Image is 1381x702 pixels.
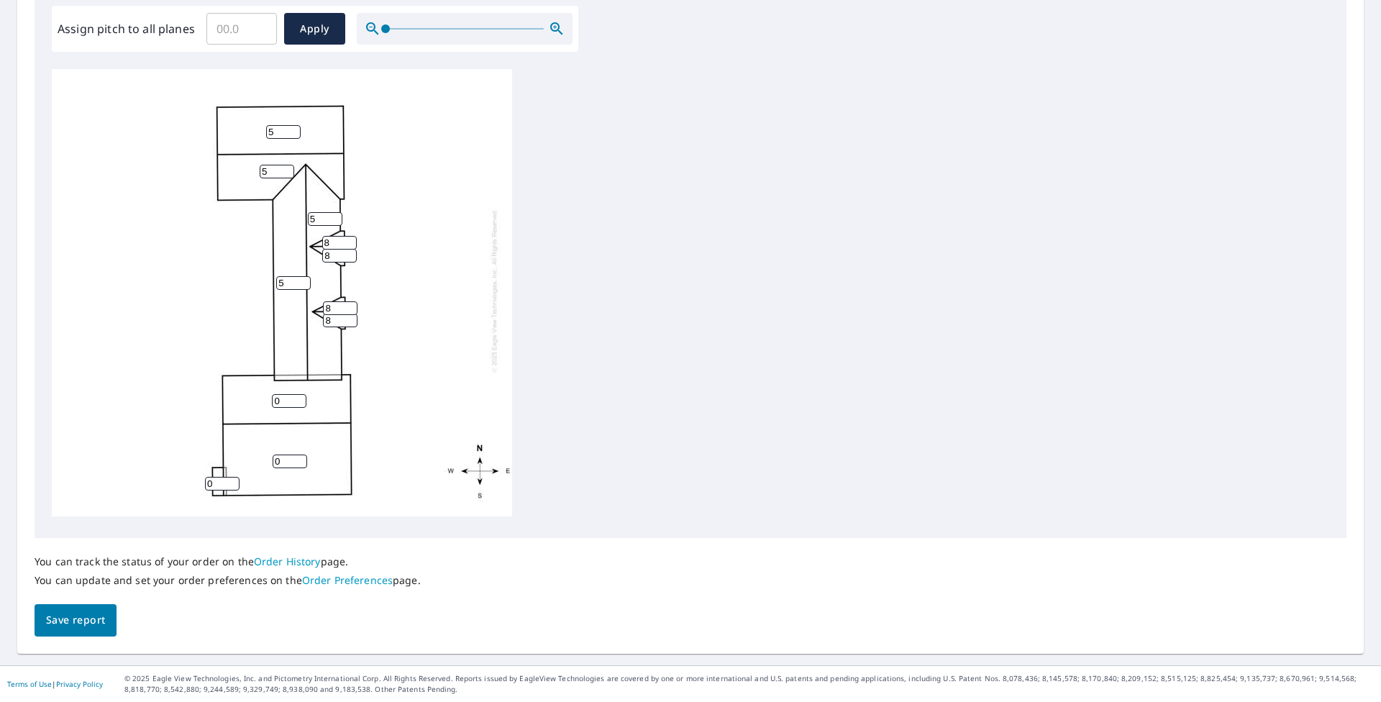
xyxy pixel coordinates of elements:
[124,673,1374,695] p: © 2025 Eagle View Technologies, Inc. and Pictometry International Corp. All Rights Reserved. Repo...
[254,555,321,568] a: Order History
[296,20,334,38] span: Apply
[46,611,105,629] span: Save report
[7,680,103,688] p: |
[7,679,52,689] a: Terms of Use
[58,20,195,37] label: Assign pitch to all planes
[284,13,345,45] button: Apply
[35,555,421,568] p: You can track the status of your order on the page.
[35,574,421,587] p: You can update and set your order preferences on the page.
[56,679,103,689] a: Privacy Policy
[206,9,277,49] input: 00.0
[35,604,117,637] button: Save report
[302,573,393,587] a: Order Preferences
